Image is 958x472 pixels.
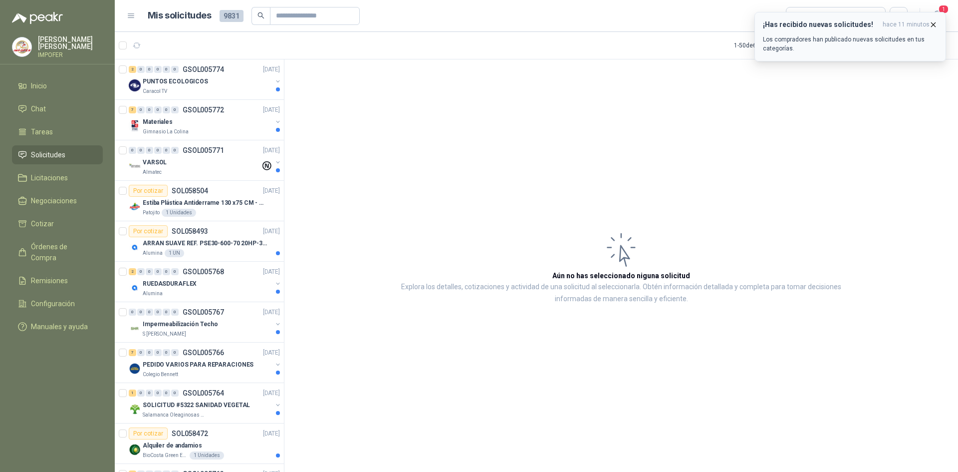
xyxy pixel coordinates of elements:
[146,309,153,316] div: 0
[257,12,264,19] span: search
[143,452,188,460] p: BioCosta Green Energy S.A.S
[263,105,280,115] p: [DATE]
[143,117,173,127] p: Materiales
[163,147,170,154] div: 0
[143,290,163,298] p: Alumina
[12,271,103,290] a: Remisiones
[263,348,280,358] p: [DATE]
[12,191,103,210] a: Negociaciones
[163,106,170,113] div: 0
[143,249,163,257] p: Alumina
[129,106,136,113] div: 7
[143,279,197,289] p: RUEDASDURAFLEX
[171,349,179,356] div: 0
[154,349,162,356] div: 0
[263,65,280,74] p: [DATE]
[129,363,141,375] img: Company Logo
[183,66,224,73] p: GSOL005774
[129,225,168,237] div: Por cotizar
[38,52,103,58] p: IMPOFER
[171,268,179,275] div: 0
[171,66,179,73] div: 0
[263,186,280,196] p: [DATE]
[12,317,103,336] a: Manuales y ayuda
[162,209,196,217] div: 1 Unidades
[129,185,168,197] div: Por cotizar
[129,144,282,176] a: 0 0 0 0 0 0 GSOL005771[DATE] Company LogoVARSOLAlmatec
[143,320,218,329] p: Impermeabilización Techo
[31,321,88,332] span: Manuales y ayuda
[129,387,282,419] a: 1 0 0 0 0 0 GSOL005764[DATE] Company LogoSOLICITUD #5322 SANIDAD VEGETALSalamanca Oleaginosas SAS
[31,103,46,114] span: Chat
[172,430,208,437] p: SOL058472
[263,227,280,236] p: [DATE]
[154,390,162,397] div: 0
[143,209,160,217] p: Patojito
[146,66,153,73] div: 0
[154,309,162,316] div: 0
[146,349,153,356] div: 0
[763,20,879,29] h3: ¡Has recibido nuevas solicitudes!
[129,282,141,294] img: Company Logo
[183,390,224,397] p: GSOL005764
[763,35,938,53] p: Los compradores han publicado nuevas solicitudes en tus categorías.
[129,347,282,379] a: 7 0 0 0 0 0 GSOL005766[DATE] Company LogoPEDIDO VARIOS PARA REPARACIONESColegio Bennett
[115,424,284,464] a: Por cotizarSOL058472[DATE] Company LogoAlquiler de andamiosBioCosta Green Energy S.A.S1 Unidades
[183,349,224,356] p: GSOL005766
[31,241,93,263] span: Órdenes de Compra
[12,294,103,313] a: Configuración
[146,106,153,113] div: 0
[163,268,170,275] div: 0
[12,37,31,56] img: Company Logo
[31,149,65,160] span: Solicitudes
[143,411,206,419] p: Salamanca Oleaginosas SAS
[146,268,153,275] div: 0
[12,99,103,118] a: Chat
[143,87,167,95] p: Caracol TV
[792,10,813,21] div: Todas
[928,7,946,25] button: 1
[129,309,136,316] div: 0
[165,249,184,257] div: 1 UN
[938,4,949,14] span: 1
[552,270,690,281] h3: Aún no has seleccionado niguna solicitud
[143,77,208,86] p: PUNTOS ECOLOGICOS
[129,444,141,456] img: Company Logo
[163,349,170,356] div: 0
[31,195,77,206] span: Negociaciones
[143,168,162,176] p: Almatec
[263,267,280,277] p: [DATE]
[137,268,145,275] div: 0
[137,66,145,73] div: 0
[12,12,63,24] img: Logo peakr
[137,309,145,316] div: 0
[172,228,208,235] p: SOL058493
[115,181,284,221] a: Por cotizarSOL058504[DATE] Company LogoEstiba Plástica Antiderrame 130 x75 CM - Capacidad 180-200...
[31,275,68,286] span: Remisiones
[129,201,141,213] img: Company Logo
[12,145,103,164] a: Solicitudes
[31,218,54,229] span: Cotizar
[143,330,186,338] p: S [PERSON_NAME]
[137,349,145,356] div: 0
[129,104,282,136] a: 7 0 0 0 0 0 GSOL005772[DATE] Company LogoMaterialesGimnasio La Colina
[115,221,284,262] a: Por cotizarSOL058493[DATE] Company LogoARRAN SUAVE REF. PSE30-600-70 20HP-30AAlumina1 UN
[154,147,162,154] div: 0
[12,237,103,267] a: Órdenes de Compra
[154,66,162,73] div: 0
[754,12,946,61] button: ¡Has recibido nuevas solicitudes!hace 11 minutos Los compradores han publicado nuevas solicitudes...
[129,428,168,440] div: Por cotizar
[31,126,53,137] span: Tareas
[129,241,141,253] img: Company Logo
[163,390,170,397] div: 0
[137,147,145,154] div: 0
[143,371,178,379] p: Colegio Bennett
[12,168,103,187] a: Licitaciones
[129,79,141,91] img: Company Logo
[143,239,267,248] p: ARRAN SUAVE REF. PSE30-600-70 20HP-30A
[129,66,136,73] div: 2
[129,403,141,415] img: Company Logo
[384,281,858,305] p: Explora los detalles, cotizaciones y actividad de una solicitud al seleccionarla. Obtén informaci...
[263,389,280,398] p: [DATE]
[143,158,167,167] p: VARSOL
